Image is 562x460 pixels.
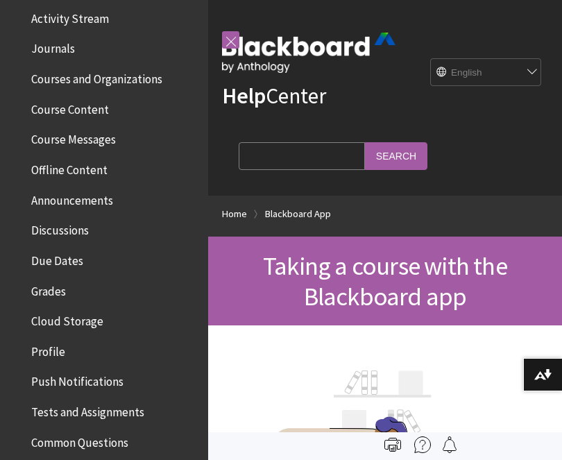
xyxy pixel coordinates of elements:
input: Search [365,142,427,169]
span: Common Questions [31,431,128,450]
strong: Help [222,82,266,110]
span: Push Notifications [31,370,124,389]
img: Follow this page [441,436,458,453]
span: Journals [31,37,75,56]
img: Blackboard by Anthology [222,33,395,73]
span: Grades [31,280,66,298]
img: More help [414,436,431,453]
span: Activity Stream [31,7,109,26]
a: HelpCenter [222,82,326,110]
span: Offline Content [31,158,108,177]
a: Home [222,205,247,223]
span: Announcements [31,189,113,207]
span: Taking a course with the Blackboard app [263,250,507,312]
span: Discussions [31,219,89,237]
a: Blackboard App [265,205,331,223]
span: Tests and Assignments [31,400,144,419]
img: Print [384,436,401,453]
span: Course Messages [31,128,116,147]
span: Course Content [31,98,109,117]
span: Profile [31,340,65,359]
span: Due Dates [31,249,83,268]
select: Site Language Selector [431,59,542,87]
span: Courses and Organizations [31,67,162,86]
span: Cloud Storage [31,309,103,328]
